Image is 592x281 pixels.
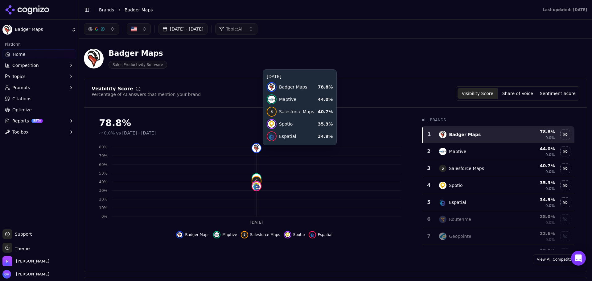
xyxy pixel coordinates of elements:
[449,148,466,155] div: Maptive
[99,188,107,193] tspan: 30%
[2,83,76,93] button: Prompts
[545,152,555,157] span: 0.0%
[12,73,26,80] span: Topics
[560,163,570,173] button: Hide salesforce maps data
[515,230,555,237] div: 22.6 %
[422,228,574,245] tr: 7geopointeGeopointe22.6%0.0%Show geopointe data
[515,180,555,186] div: 35.3 %
[560,248,570,258] button: Show map my customers data
[425,165,433,172] div: 3
[99,7,114,12] a: Brands
[252,177,261,185] span: S
[2,25,12,35] img: Badger Maps
[109,61,167,69] span: Sales Productivity Software
[99,163,107,167] tspan: 60%
[92,91,201,97] div: Percentage of AI answers that mention your brand
[425,233,433,240] div: 7
[439,199,446,206] img: espatial
[12,62,39,68] span: Competition
[560,231,570,241] button: Show geopointe data
[422,143,574,160] tr: 2maptiveMaptive44.0%0.0%Hide maptive data
[422,118,574,122] div: All Brands
[439,131,446,138] img: badger maps
[13,51,25,57] span: Home
[285,232,290,237] img: spotio
[2,49,76,59] a: Home
[449,182,462,188] div: Spotio
[12,107,32,113] span: Optimize
[213,231,237,238] button: Hide maptive data
[515,247,555,254] div: 18.9 %
[309,231,333,238] button: Hide espatial data
[2,60,76,70] button: Competition
[458,88,498,99] button: Visibility Score
[545,220,555,225] span: 0.0%
[284,231,305,238] button: Hide spotio data
[425,182,433,189] div: 4
[12,85,30,91] span: Prompts
[31,119,43,123] span: BETA
[252,182,261,191] img: espatial
[116,130,156,136] span: vs [DATE] - [DATE]
[241,231,280,238] button: Hide salesforce maps data
[293,232,305,237] span: Spotio
[318,232,333,237] span: Espatial
[242,232,247,237] span: S
[2,39,76,49] div: Platform
[84,49,104,68] img: Badger Maps
[177,232,182,237] img: badger maps
[422,194,574,211] tr: 5espatialEspatial34.9%0.0%Hide espatial data
[15,27,69,32] span: Badger Maps
[99,7,530,13] nav: breadcrumb
[310,232,315,237] img: espatial
[439,165,446,172] span: S
[425,216,433,223] div: 6
[545,135,555,140] span: 0.0%
[560,197,570,207] button: Hide espatial data
[538,88,578,99] button: Sentiment Score
[439,216,446,223] img: route4me
[99,206,107,210] tspan: 10%
[101,214,107,219] tspan: 0%
[125,7,153,13] span: Badger Maps
[560,130,570,139] button: Hide badger maps data
[185,232,210,237] span: Badger Maps
[99,118,409,129] div: 78.8%
[109,48,167,58] div: Badger Maps
[131,26,137,32] img: United States
[422,211,574,228] tr: 6route4meRoute4me28.0%0.0%Show route4me data
[92,86,133,91] div: Visibility Score
[99,145,107,149] tspan: 80%
[449,199,466,205] div: Espatial
[226,26,244,32] span: Topic: All
[104,130,115,136] span: 0.0%
[449,233,471,239] div: Geopointe
[176,231,210,238] button: Hide badger maps data
[2,256,12,266] img: Perrill
[545,186,555,191] span: 0.0%
[2,72,76,81] button: Topics
[449,165,484,171] div: Salesforce Maps
[422,126,574,143] tr: 1badger mapsBadger Maps78.8%0.0%Hide badger maps data
[252,144,261,152] img: badger maps
[2,105,76,115] a: Optimize
[12,96,31,102] span: Citations
[16,258,49,264] span: Perrill
[99,171,107,176] tspan: 50%
[515,163,555,169] div: 40.7 %
[12,246,30,251] span: Theme
[422,245,574,262] tr: 18.9%Show map my customers data
[533,254,579,264] a: View All Competitors
[543,7,587,12] div: Last updated: [DATE]
[439,233,446,240] img: geopointe
[14,271,49,277] span: [PERSON_NAME]
[214,232,219,237] img: maptive
[498,88,538,99] button: Share of Voice
[158,23,208,35] button: [DATE] - [DATE]
[425,131,433,138] div: 1
[2,270,11,279] img: Grace Hallen
[2,94,76,104] a: Citations
[252,174,261,183] img: maptive
[250,220,263,225] tspan: [DATE]
[560,214,570,224] button: Show route4me data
